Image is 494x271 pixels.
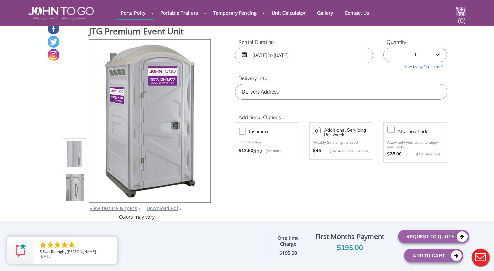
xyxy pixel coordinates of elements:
[14,243,28,257] img: Review Rating
[89,25,211,39] h1: JTG Premium Event Unit
[90,205,137,211] a: View feature & specs
[397,127,450,136] h3: Attached lock
[307,242,393,253] div: $195.00
[40,254,52,259] span: [DATE]
[48,49,59,61] a: Instagram
[139,207,141,210] img: right arrow icon
[313,127,321,134] input: 0
[340,6,374,19] a: Contact Us
[239,148,295,154] div: /mo
[43,249,62,254] span: Star Rating
[53,241,61,249] li: 
[48,36,59,48] a: Twitter
[40,249,42,254] span: 5
[48,22,59,34] a: Facebook
[66,76,84,236] img: Product
[456,7,466,16] img: cart a
[324,128,369,137] h3: Additional Servicing Per Week
[239,148,253,154] strong: $12.50
[278,235,299,248] strong: One time Charge
[307,231,393,242] div: First Months Payment
[235,75,447,82] label: Delivery Info
[235,84,447,100] input: Delivery Address
[46,241,54,249] li: 
[282,250,297,256] span: 195.00
[98,40,201,200] img: Product
[262,148,281,154] p: (per unit)
[398,230,469,243] button: Request To Quote
[279,250,297,256] strong: $
[458,11,466,25] span: (0)
[383,39,447,46] label: Quantity
[235,39,373,46] label: Rental Duration
[249,127,302,136] h3: Insurance
[321,149,369,154] p: (Per Additional Service)
[28,7,94,20] img: JOHN to go
[68,241,76,249] li: 
[60,241,69,249] li: 
[383,62,447,70] a: How Many Do I need?
[63,214,211,220] div: Colors may vary
[235,48,373,63] input: Start date | End date
[208,6,262,19] a: Temporary Fencing
[313,148,321,154] strong: $45
[39,241,47,249] li: 
[387,151,402,158] strong: $28.00
[387,140,443,149] p: Allow only your users to enjoy your potty.
[40,250,112,254] span: by
[66,109,84,269] img: Product
[404,249,463,262] button: Add To Cart
[239,139,295,146] p: Full coverage
[116,6,150,19] a: Porta Potty
[147,205,178,211] a: Download Pdf
[467,244,494,271] button: Live Chat
[312,6,338,19] a: Gallery
[405,151,440,158] p: {One time fee}
[313,140,369,145] p: Weekly Servicing Included
[180,207,182,210] img: chevron.png
[155,6,203,19] a: Portable Trailers
[67,249,96,254] span: [PERSON_NAME]
[267,6,311,19] a: Unit Calculator
[235,106,447,121] h2: Additional Options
